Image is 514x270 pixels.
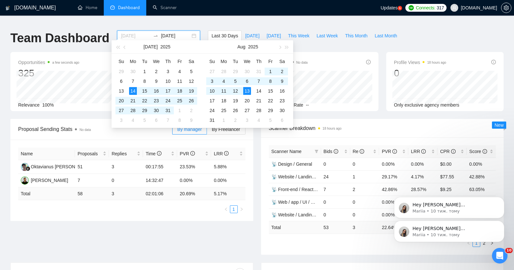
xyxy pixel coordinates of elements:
[185,76,197,86] td: 2025-07-12
[483,149,487,154] span: info-circle
[394,102,460,108] span: Only exclusive agency members
[265,67,276,76] td: 2025-08-01
[110,5,115,10] span: dashboard
[185,106,197,115] td: 2025-08-02
[117,77,125,85] div: 6
[21,164,103,169] a: OOOktavianus [PERSON_NAME] Tape
[323,127,341,130] time: 18 hours ago
[187,68,195,75] div: 5
[278,97,286,105] div: 23
[243,68,251,75] div: 30
[177,127,202,132] span: By manager
[141,116,149,124] div: 5
[230,86,241,96] td: 2025-08-12
[501,3,511,13] button: setting
[28,46,112,53] p: Hey [PERSON_NAME][EMAIL_ADDRESS][DOMAIN_NAME], Looks like your Upwork agency [PERSON_NAME] ran ou...
[243,97,251,105] div: 20
[220,116,228,124] div: 1
[306,102,309,108] span: --
[381,5,398,10] span: Updates
[141,97,149,105] div: 22
[129,77,137,85] div: 7
[276,56,288,67] th: Sa
[245,32,259,39] span: [DATE]
[5,5,125,86] div: Notification stack
[139,86,150,96] td: 2025-07-15
[174,106,185,115] td: 2025-08-01
[18,58,79,66] span: Opportunities
[230,106,241,115] td: 2025-08-26
[185,96,197,106] td: 2025-07-26
[115,115,127,125] td: 2025-08-03
[278,68,286,75] div: 2
[255,87,263,95] div: 14
[139,96,150,106] td: 2025-07-22
[218,115,230,125] td: 2025-09-01
[411,149,426,154] span: LRR
[146,151,161,156] span: Time
[18,67,79,79] div: 325
[176,87,184,95] div: 18
[115,56,127,67] th: Su
[253,115,265,125] td: 2025-09-04
[384,156,514,252] iframe: Intercom notifications повідомлення
[265,86,276,96] td: 2025-08-15
[164,97,172,105] div: 24
[117,97,125,105] div: 20
[162,76,174,86] td: 2025-07-10
[382,149,397,154] span: PVR
[271,199,332,205] a: 📡 Web / app / UI / UX design
[157,151,161,156] span: info-circle
[230,205,238,213] li: 1
[75,160,109,174] td: 51
[392,149,397,154] span: info-circle
[263,31,284,41] button: [DATE]
[212,127,240,132] span: By Freelancer
[241,115,253,125] td: 2025-09-03
[208,77,216,85] div: 3
[208,107,216,114] div: 24
[129,68,137,75] div: 30
[150,106,162,115] td: 2025-07-30
[139,115,150,125] td: 2025-08-05
[127,67,139,76] td: 2025-06-30
[371,31,400,41] button: Last Month
[501,5,511,10] a: setting
[164,77,172,85] div: 10
[18,102,40,108] span: Relevance
[334,149,338,154] span: info-circle
[176,116,184,124] div: 8
[237,40,245,53] button: Aug
[206,86,218,96] td: 2025-08-10
[267,107,274,114] div: 29
[296,61,308,64] span: No data
[28,53,112,58] p: Message from Mariia, sent 10 тиж. тому
[206,106,218,115] td: 2025-08-24
[164,87,172,95] div: 17
[345,32,367,39] span: This Month
[117,87,125,95] div: 13
[218,96,230,106] td: 2025-08-18
[492,248,508,264] iframe: Intercom live chat
[208,97,216,105] div: 17
[153,5,177,10] a: searchScanner
[313,31,341,41] button: Last Week
[127,76,139,86] td: 2025-07-07
[220,77,228,85] div: 4
[187,97,195,105] div: 26
[26,166,30,171] img: gigradar-bm.png
[176,107,184,114] div: 1
[341,31,371,41] button: This Month
[398,6,402,10] a: 5
[240,207,244,211] span: right
[241,76,253,86] td: 2025-08-06
[278,77,286,85] div: 9
[143,40,158,53] button: [DATE]
[232,87,239,95] div: 12
[153,33,158,38] span: swap-right
[255,116,263,124] div: 4
[176,68,184,75] div: 4
[243,107,251,114] div: 27
[42,102,54,108] span: 100%
[141,68,149,75] div: 1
